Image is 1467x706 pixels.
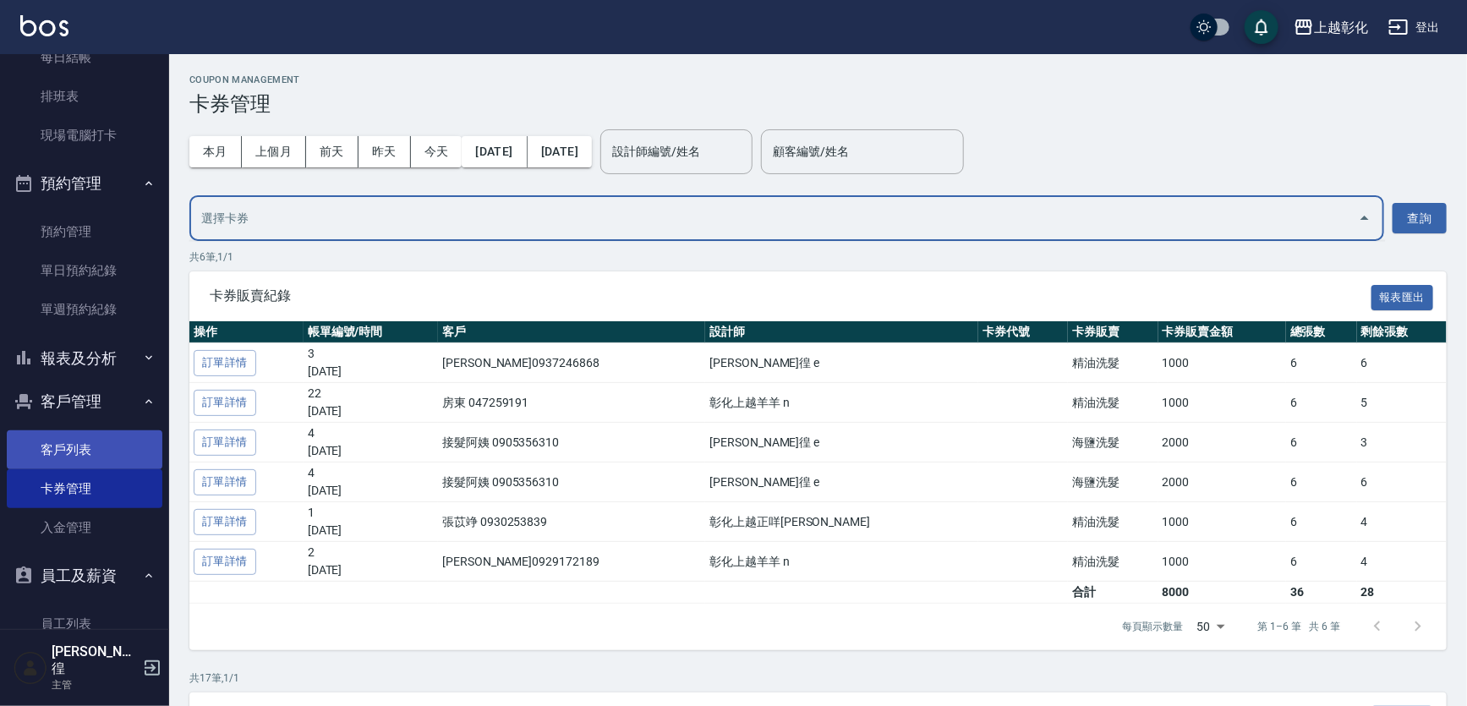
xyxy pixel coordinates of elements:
td: 36 [1286,582,1357,604]
a: 訂單詳情 [194,549,256,575]
p: 共 17 筆, 1 / 1 [189,670,1447,686]
td: 精油洗髮 [1068,383,1158,423]
a: 訂單詳情 [194,390,256,416]
td: 6 [1286,383,1357,423]
th: 剩餘張數 [1357,321,1447,343]
td: 28 [1357,582,1447,604]
th: 客戶 [438,321,705,343]
button: 客戶管理 [7,380,162,424]
button: 前天 [306,136,359,167]
button: 上越彰化 [1287,10,1375,45]
a: 報表匯出 [1371,288,1434,304]
button: save [1245,10,1278,44]
button: 報表匯出 [1371,285,1434,311]
p: 共 6 筆, 1 / 1 [189,249,1447,265]
p: [DATE] [308,402,434,420]
td: 精油洗髮 [1068,343,1158,383]
td: 2000 [1158,423,1286,462]
a: 現場電腦打卡 [7,116,162,155]
td: 6 [1286,343,1357,383]
button: 今天 [411,136,463,167]
th: 操作 [189,321,304,343]
button: 報表及分析 [7,337,162,380]
a: 排班表 [7,77,162,116]
td: 接髮阿姨 0905356310 [438,423,705,462]
td: 2000 [1158,462,1286,502]
a: 單週預約紀錄 [7,290,162,329]
button: close [1351,205,1378,232]
td: 彰化上越正咩[PERSON_NAME] [705,502,978,542]
th: 卡券代號 [978,321,1068,343]
button: 本月 [189,136,242,167]
td: [PERSON_NAME]0937246868 [438,343,705,383]
p: [DATE] [308,522,434,539]
p: [DATE] [308,561,434,579]
a: 卡券管理 [7,469,162,508]
button: 查詢 [1393,203,1447,234]
td: 海鹽洗髮 [1068,423,1158,462]
td: [PERSON_NAME]0929172189 [438,542,705,582]
td: 合計 [1068,582,1158,604]
a: 客戶列表 [7,430,162,469]
td: [PERSON_NAME]徨 e [705,423,978,462]
td: 1000 [1158,343,1286,383]
td: 6 [1286,542,1357,582]
p: [DATE] [308,363,434,380]
img: Person [14,651,47,685]
td: 5 [1357,383,1447,423]
a: 訂單詳情 [194,430,256,456]
td: 3 [1357,423,1447,462]
td: 張苡竫 0930253839 [438,502,705,542]
td: 6 [1286,423,1357,462]
td: 6 [1286,502,1357,542]
td: 4 [304,423,438,462]
img: Logo [20,15,68,36]
th: 帳單編號/時間 [304,321,438,343]
p: [DATE] [308,442,434,460]
td: 8000 [1158,582,1286,604]
td: 2 [304,542,438,582]
a: 入金管理 [7,508,162,547]
td: 6 [1357,343,1447,383]
h3: 卡券管理 [189,92,1447,116]
span: 卡券販賣紀錄 [210,287,1371,304]
td: 1000 [1158,383,1286,423]
p: [DATE] [308,482,434,500]
td: 接髮阿姨 0905356310 [438,462,705,502]
td: 22 [304,383,438,423]
th: 總張數 [1286,321,1357,343]
td: 彰化上越羊羊 n [705,383,978,423]
td: [PERSON_NAME]徨 e [705,462,978,502]
button: 登出 [1382,12,1447,43]
td: 3 [304,343,438,383]
a: 訂單詳情 [194,350,256,376]
td: 房東 047259191 [438,383,705,423]
button: 昨天 [359,136,411,167]
td: 4 [1357,542,1447,582]
td: 6 [1357,462,1447,502]
td: 4 [304,462,438,502]
div: 50 [1191,604,1231,649]
td: 精油洗髮 [1068,542,1158,582]
a: 每日結帳 [7,38,162,77]
th: 設計師 [705,321,978,343]
button: [DATE] [528,136,592,167]
a: 員工列表 [7,605,162,643]
a: 訂單詳情 [194,509,256,535]
td: [PERSON_NAME]徨 e [705,343,978,383]
button: 預約管理 [7,161,162,205]
td: 1 [304,502,438,542]
td: 4 [1357,502,1447,542]
a: 預約管理 [7,212,162,251]
h5: [PERSON_NAME]徨 [52,643,138,677]
td: 1000 [1158,502,1286,542]
th: 卡券販賣金額 [1158,321,1286,343]
p: 第 1–6 筆 共 6 筆 [1258,619,1340,634]
input: 選擇卡券 [197,204,1351,233]
a: 單日預約紀錄 [7,251,162,290]
div: 上越彰化 [1314,17,1368,38]
h2: Coupon Management [189,74,1447,85]
a: 訂單詳情 [194,469,256,495]
td: 精油洗髮 [1068,502,1158,542]
td: 1000 [1158,542,1286,582]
